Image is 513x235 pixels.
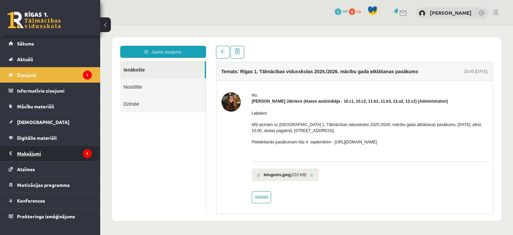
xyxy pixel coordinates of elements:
[17,198,45,204] span: Konferences
[17,103,54,109] span: Mācību materiāli
[190,146,206,152] i: (210 KB)
[152,85,388,91] p: Labdien!
[419,10,425,17] img: Ņikita Rjabcevs
[17,135,57,141] span: Digitālie materiāli
[7,12,61,28] a: Rīgas 1. Tālmācības vidusskola
[335,8,341,15] span: 1
[9,161,92,177] a: Atzīmes
[152,73,348,78] strong: [PERSON_NAME] Jātniece (klases audzinātāja - 10.c1, 10.c2, 11.b1, 11.b3, 12.a2, 12.c2) (Administr...
[121,43,318,48] h4: Temats: Rīgas 1. Tālmācības vidusskolas 2025./2026. mācību gada atklāšanas pasākums
[364,43,387,49] div: 10:43 [DATE]
[9,36,92,51] a: Sākums
[17,182,70,188] span: Motivācijas programma
[342,8,348,14] span: mP
[83,149,92,158] i: 1
[20,20,106,32] a: Jauns ziņojums
[152,96,388,108] p: Mīļi aicinām uz [GEOGRAPHIC_DATA] 1. Tālmācības vidusskolas 2025./2026. mācību gada atklāšanas pa...
[356,8,361,14] span: xp
[17,56,33,62] span: Aktuāli
[335,8,348,14] a: 1 mP
[9,193,92,208] a: Konferences
[20,35,105,52] a: Ienākošie
[152,67,388,73] div: No:
[17,166,35,172] span: Atzīmes
[9,209,92,224] a: Proktoringa izmēģinājums
[17,67,92,83] legend: Ziņojumi
[17,119,69,125] span: [DEMOGRAPHIC_DATA]
[9,177,92,193] a: Motivācijas programma
[9,83,92,98] a: Informatīvie ziņojumi
[20,70,106,87] a: Dzēstie
[152,165,171,178] a: Atbildēt
[17,40,34,46] span: Sākums
[9,146,92,161] a: Maksājumi1
[430,9,472,16] a: [PERSON_NAME]
[83,71,92,80] i: 1
[349,8,355,15] span: 0
[17,146,92,161] legend: Maksājumi
[152,113,388,119] p: Pieteikšanās pasākumam līdz 4. septembrim - [URL][DOMAIN_NAME]
[164,146,191,152] b: Ielugums.jpeg
[20,52,106,70] a: Nosūtītie
[9,130,92,145] a: Digitālie materiāli
[349,8,364,14] a: 0 xp
[9,99,92,114] a: Mācību materiāli
[17,83,92,98] legend: Informatīvie ziņojumi
[9,67,92,83] a: Ziņojumi1
[9,51,92,67] a: Aktuāli
[17,213,75,219] span: Proktoringa izmēģinājums
[9,114,92,130] a: [DEMOGRAPHIC_DATA]
[121,67,141,86] img: Anda Laine Jātniece (klases audzinātāja - 10.c1, 10.c2, 11.b1, 11.b3, 12.a2, 12.c2)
